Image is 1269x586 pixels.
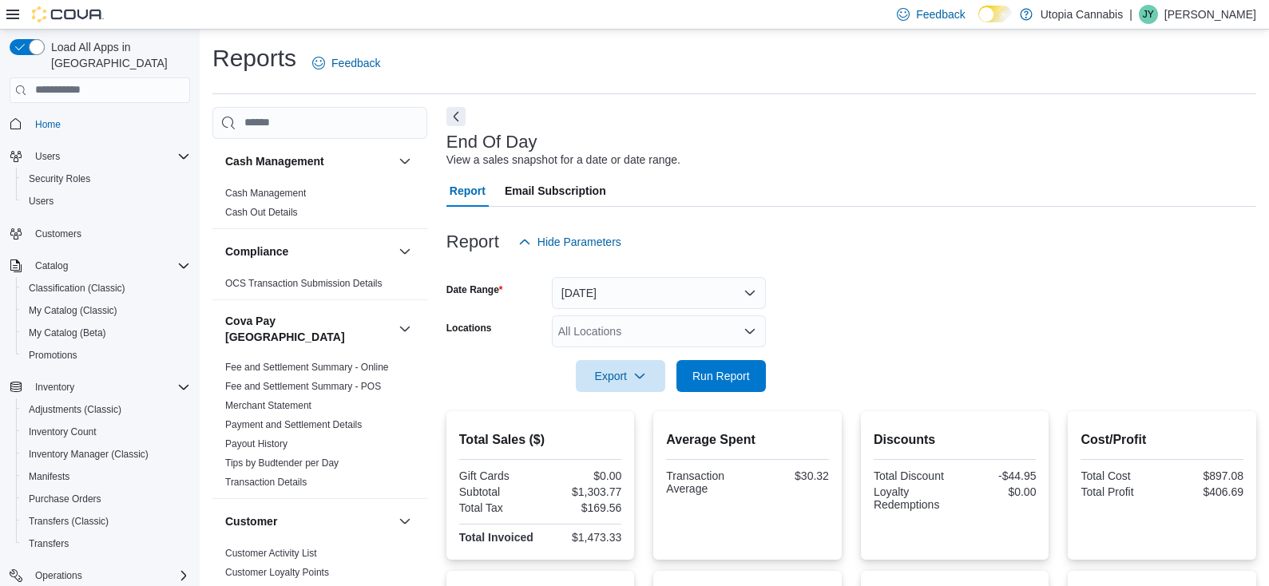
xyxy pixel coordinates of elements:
h3: Cova Pay [GEOGRAPHIC_DATA] [225,313,392,345]
button: Operations [29,566,89,585]
a: My Catalog (Classic) [22,301,124,320]
h3: Compliance [225,244,288,259]
span: Home [35,118,61,131]
div: Cova Pay [GEOGRAPHIC_DATA] [212,358,427,498]
button: Promotions [16,344,196,366]
button: Open list of options [744,325,756,338]
a: My Catalog (Beta) [22,323,113,342]
div: Compliance [212,274,427,299]
div: Total Profit [1081,485,1159,498]
div: Transaction Average [666,469,744,495]
span: Purchase Orders [29,493,101,505]
span: Users [22,192,190,211]
p: | [1129,5,1132,24]
button: Cash Management [225,153,392,169]
span: Fee and Settlement Summary - Online [225,361,389,374]
div: $897.08 [1165,469,1243,482]
a: Promotions [22,346,84,365]
div: Cash Management [212,184,427,228]
a: Home [29,115,67,134]
button: Cash Management [395,152,414,171]
span: Adjustments (Classic) [29,403,121,416]
a: Purchase Orders [22,489,108,509]
button: Inventory [29,378,81,397]
span: Tips by Budtender per Day [225,457,339,469]
span: Hide Parameters [537,234,621,250]
span: Inventory Manager (Classic) [29,448,149,461]
a: Customers [29,224,88,244]
button: My Catalog (Classic) [16,299,196,322]
span: Inventory Manager (Classic) [22,445,190,464]
input: Dark Mode [978,6,1012,22]
a: Users [22,192,60,211]
span: Promotions [22,346,190,365]
span: Dark Mode [978,22,979,23]
h1: Reports [212,42,296,74]
span: Catalog [35,259,68,272]
span: Transaction Details [225,476,307,489]
span: Inventory [29,378,190,397]
span: My Catalog (Classic) [22,301,190,320]
a: Cash Management [225,188,306,199]
button: Customers [3,222,196,245]
button: Compliance [395,242,414,261]
a: Tips by Budtender per Day [225,457,339,469]
button: Users [3,145,196,168]
h3: Cash Management [225,153,324,169]
h3: Customer [225,513,277,529]
div: $0.00 [958,485,1037,498]
span: Payment and Settlement Details [225,418,362,431]
a: Transfers (Classic) [22,512,115,531]
button: Inventory Manager (Classic) [16,443,196,465]
span: Users [29,147,190,166]
span: Run Report [692,368,750,384]
span: Catalog [29,256,190,275]
button: [DATE] [552,277,766,309]
div: Gift Cards [459,469,537,482]
a: Merchant Statement [225,400,311,411]
span: Classification (Classic) [22,279,190,298]
button: Users [29,147,66,166]
span: Customer Activity List [225,547,317,560]
div: View a sales snapshot for a date or date range. [446,152,680,168]
span: Transfers (Classic) [29,515,109,528]
span: Users [29,195,54,208]
span: Cash Management [225,187,306,200]
span: Operations [35,569,82,582]
p: [PERSON_NAME] [1164,5,1256,24]
button: Customer [225,513,392,529]
h3: Report [446,232,499,251]
strong: Total Invoiced [459,531,533,544]
button: Security Roles [16,168,196,190]
button: Customer [395,512,414,531]
span: Transfers [29,537,69,550]
span: Export [585,360,656,392]
button: Adjustments (Classic) [16,398,196,421]
span: Cash Out Details [225,206,298,219]
a: Transfers [22,534,75,553]
button: Compliance [225,244,392,259]
span: Report [450,175,486,207]
span: OCS Transaction Submission Details [225,277,383,290]
span: Manifests [29,470,69,483]
button: My Catalog (Beta) [16,322,196,344]
a: Cash Out Details [225,207,298,218]
span: My Catalog (Classic) [29,304,117,317]
span: Promotions [29,349,77,362]
button: Transfers [16,533,196,555]
h3: End Of Day [446,133,537,152]
span: Feedback [331,55,380,71]
span: Transfers (Classic) [22,512,190,531]
span: Transfers [22,534,190,553]
span: JY [1143,5,1154,24]
a: Payout History [225,438,288,449]
button: Cova Pay [GEOGRAPHIC_DATA] [395,319,414,339]
button: Next [446,107,466,126]
div: $0.00 [544,469,622,482]
button: Purchase Orders [16,488,196,510]
button: Transfers (Classic) [16,510,196,533]
span: Merchant Statement [225,399,311,412]
button: Classification (Classic) [16,277,196,299]
h2: Average Spent [666,430,829,449]
span: Feedback [916,6,965,22]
